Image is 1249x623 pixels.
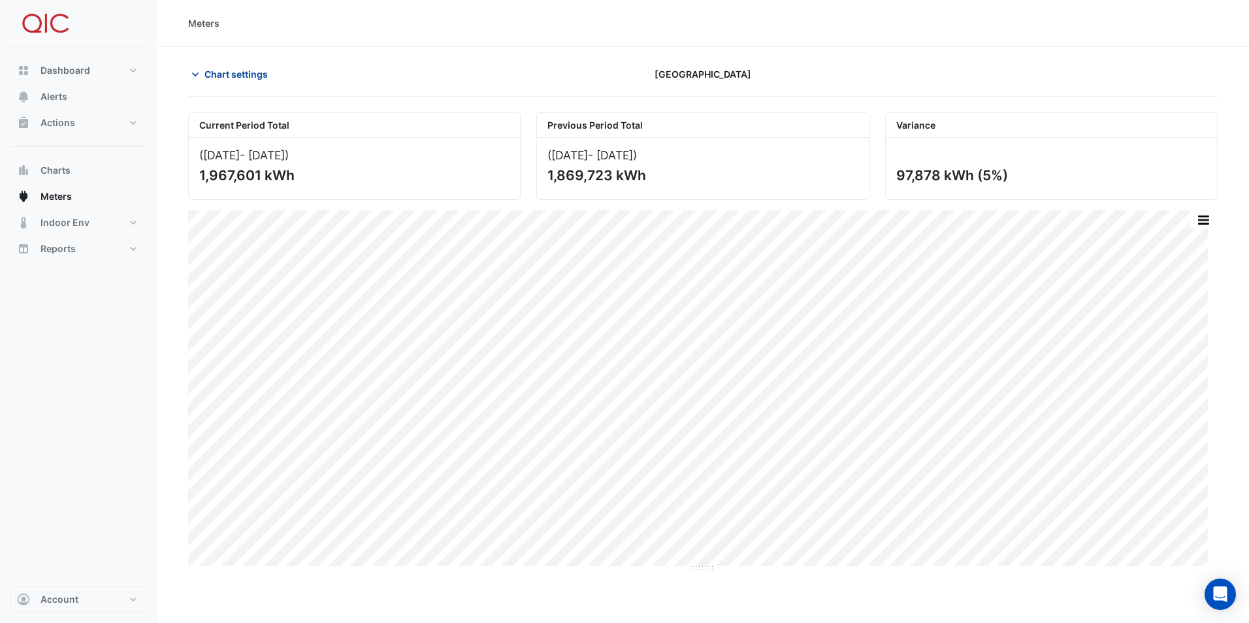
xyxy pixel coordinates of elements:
[41,116,75,129] span: Actions
[886,113,1217,138] div: Variance
[17,116,30,129] app-icon: Actions
[17,190,30,203] app-icon: Meters
[16,10,74,37] img: Company Logo
[189,113,520,138] div: Current Period Total
[10,184,146,210] button: Meters
[41,242,76,255] span: Reports
[588,148,633,162] span: - [DATE]
[537,113,868,138] div: Previous Period Total
[10,236,146,262] button: Reports
[896,167,1204,184] div: 97,878 kWh (5%)
[41,190,72,203] span: Meters
[10,157,146,184] button: Charts
[41,593,78,606] span: Account
[17,216,30,229] app-icon: Indoor Env
[188,16,219,30] div: Meters
[547,148,858,162] div: ([DATE] )
[41,90,67,103] span: Alerts
[10,57,146,84] button: Dashboard
[655,67,751,81] span: [GEOGRAPHIC_DATA]
[1205,579,1236,610] div: Open Intercom Messenger
[188,63,276,86] button: Chart settings
[547,167,855,184] div: 1,869,723 kWh
[10,210,146,236] button: Indoor Env
[41,64,90,77] span: Dashboard
[41,216,89,229] span: Indoor Env
[10,586,146,613] button: Account
[17,64,30,77] app-icon: Dashboard
[17,90,30,103] app-icon: Alerts
[10,110,146,136] button: Actions
[199,148,510,162] div: ([DATE] )
[17,242,30,255] app-icon: Reports
[1190,212,1216,228] button: More Options
[41,164,71,177] span: Charts
[204,67,268,81] span: Chart settings
[240,148,285,162] span: - [DATE]
[17,164,30,177] app-icon: Charts
[10,84,146,110] button: Alerts
[199,167,507,184] div: 1,967,601 kWh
